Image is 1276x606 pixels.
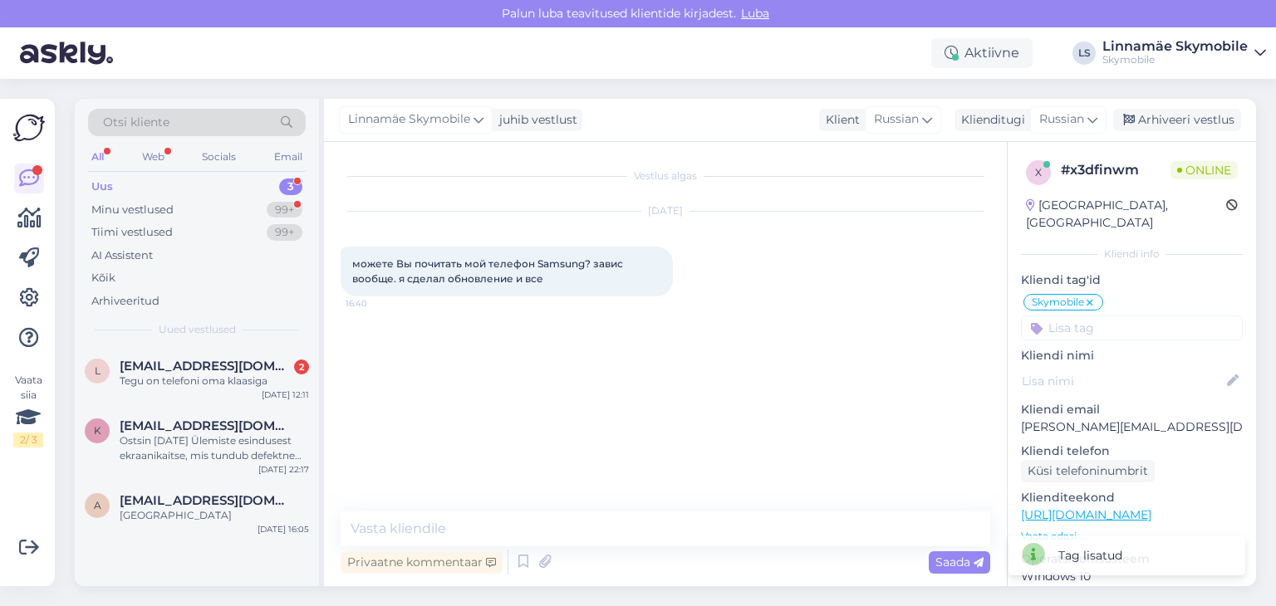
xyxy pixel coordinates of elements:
[1032,297,1084,307] span: Skymobile
[1072,42,1096,65] div: LS
[1021,347,1243,364] p: Kliendi nimi
[1021,271,1243,289] p: Kliendi tag'id
[120,359,292,374] span: liliankiik@gmail.com
[91,224,173,241] div: Tiimi vestlused
[1021,442,1243,460] p: Kliendi telefon
[1021,507,1151,522] a: [URL][DOMAIN_NAME]
[348,110,470,129] span: Linnamäe Skymobile
[13,112,45,144] img: Askly Logo
[341,203,990,218] div: [DATE]
[1021,315,1243,340] input: Lisa tag
[13,373,43,447] div: Vaata siia
[874,110,919,129] span: Russian
[139,146,168,168] div: Web
[294,359,309,374] div: 2
[91,293,159,310] div: Arhiveeritud
[1058,547,1122,564] div: Tag lisatud
[91,247,153,264] div: AI Assistent
[1021,460,1155,482] div: Küsi telefoninumbrit
[931,38,1033,68] div: Aktiivne
[91,270,115,286] div: Kõik
[91,178,113,195] div: Uus
[120,493,292,508] span: agosoots1@gmail.com
[1061,160,1170,180] div: # x3dfinwm
[88,146,107,168] div: All
[258,523,309,535] div: [DATE] 16:05
[346,297,408,310] span: 16:40
[341,551,503,574] div: Privaatne kommentaar
[955,111,1025,129] div: Klienditugi
[120,508,309,523] div: [GEOGRAPHIC_DATA]
[279,178,302,195] div: 3
[271,146,306,168] div: Email
[819,111,860,129] div: Klient
[267,202,302,218] div: 99+
[1022,372,1224,390] input: Lisa nimi
[95,364,101,377] span: l
[341,169,990,183] div: Vestlus algas
[94,424,101,437] span: k
[91,202,174,218] div: Minu vestlused
[1021,489,1243,506] p: Klienditeekond
[1026,197,1226,232] div: [GEOGRAPHIC_DATA], [GEOGRAPHIC_DATA]
[736,6,774,21] span: Luba
[1102,40,1266,66] a: Linnamäe SkymobileSkymobile
[258,463,309,476] div: [DATE] 22:17
[1113,109,1241,131] div: Arhiveeri vestlus
[493,111,577,129] div: juhib vestlust
[935,555,984,569] span: Saada
[120,374,309,389] div: Tegu on telefoni oma klaasiga
[1102,40,1248,53] div: Linnamäe Skymobile
[1021,418,1243,436] p: [PERSON_NAME][EMAIL_ADDRESS][DOMAIN_NAME]
[262,389,309,401] div: [DATE] 12:11
[94,499,101,511] span: a
[159,322,236,337] span: Uued vestlused
[1021,401,1243,418] p: Kliendi email
[1102,53,1248,66] div: Skymobile
[120,433,309,463] div: Ostsin [DATE] Ülemiste esindusest ekraanikaitse, mis tundub defektne [PERSON_NAME] ta ekraanile. ...
[1035,166,1042,178] span: x
[1170,161,1238,179] span: Online
[13,433,43,447] div: 2 / 3
[1039,110,1084,129] span: Russian
[1021,247,1243,261] div: Kliendi info
[120,418,292,433] span: karlroberttoome@gmail.com
[199,146,239,168] div: Socials
[267,224,302,241] div: 99+
[103,114,169,131] span: Otsi kliente
[352,257,626,285] span: можете Вы почитать мой телефон Samsung? завис вообще. я сделал обновление и все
